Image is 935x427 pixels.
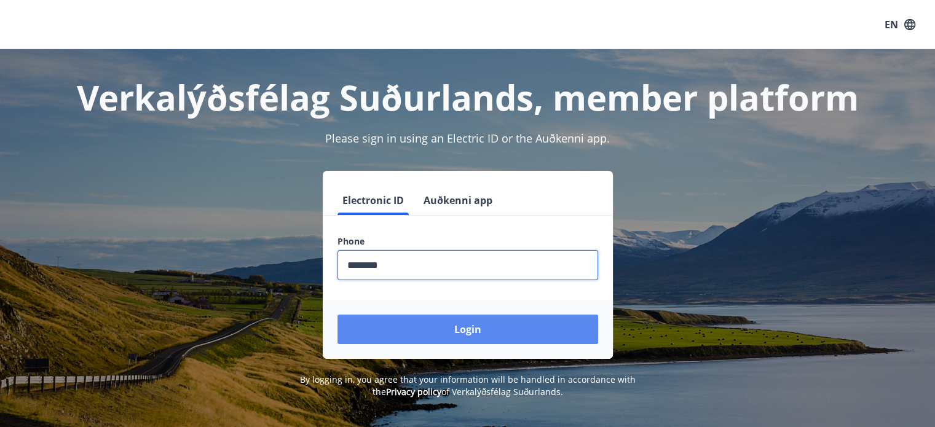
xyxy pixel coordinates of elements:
[337,186,409,215] button: Electronic ID
[386,386,441,398] a: Privacy policy
[300,374,636,398] span: By logging in, you agree that your information will be handled in accordance with the of Verkalýð...
[325,131,610,146] span: Please sign in using an Electric ID or the Auðkenni app.
[419,186,497,215] button: Auðkenni app
[40,74,896,120] h1: Verkalýðsfélag Suðurlands, member platform
[337,235,598,248] label: Phone
[337,315,598,344] button: Login
[880,14,920,36] button: EN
